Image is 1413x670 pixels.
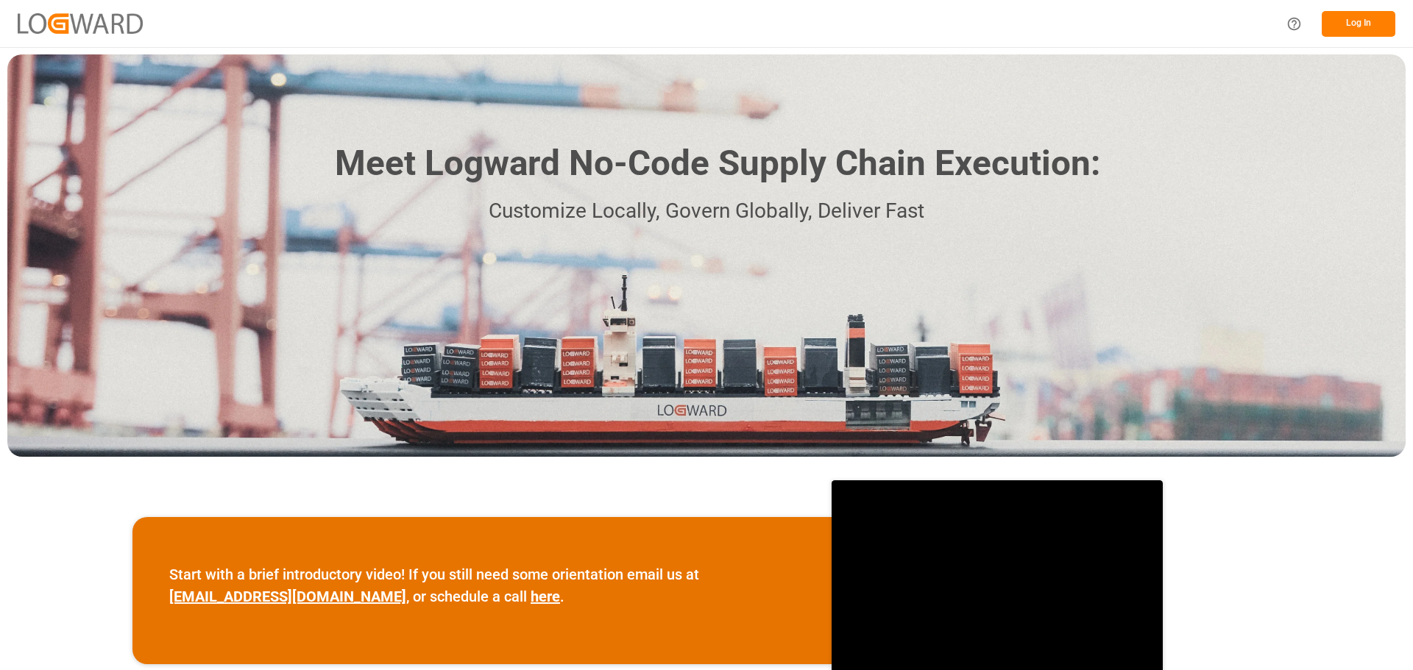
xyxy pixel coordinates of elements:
[18,13,143,33] img: Logward_new_orange.png
[531,588,560,605] a: here
[1322,11,1395,37] button: Log In
[1278,7,1311,40] button: Help Center
[169,563,795,607] p: Start with a brief introductory video! If you still need some orientation email us at , or schedu...
[335,138,1100,190] h1: Meet Logward No-Code Supply Chain Execution:
[313,195,1100,228] p: Customize Locally, Govern Globally, Deliver Fast
[169,588,406,605] a: [EMAIL_ADDRESS][DOMAIN_NAME]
